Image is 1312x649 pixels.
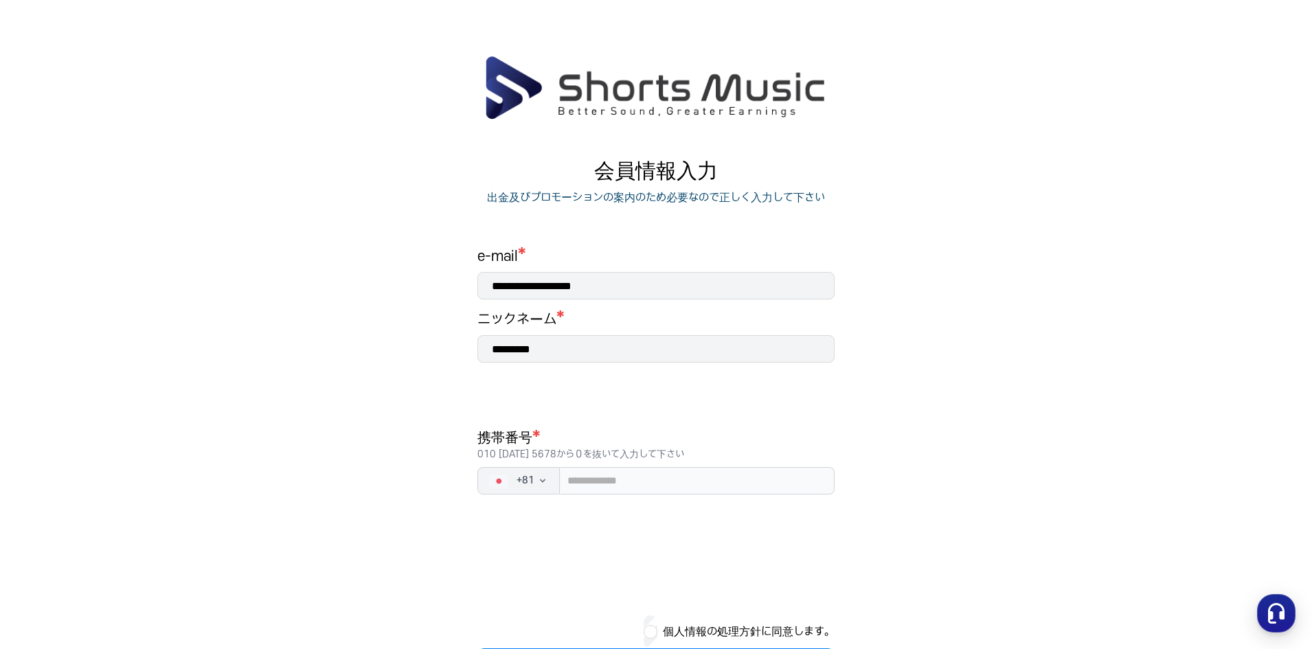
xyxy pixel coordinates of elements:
[487,190,825,206] p: 出金及びプロモーションの案内のため必要なので正しく入力して下さい
[477,159,835,184] p: 会員情報入力
[477,310,556,330] h1: ニックネーム
[517,474,534,488] span: + 81
[477,448,835,462] p: 010 [DATE] 5678から０を抜いて入力して下さい
[477,247,835,266] h1: e-mail
[477,429,835,462] h1: 携帯番号
[663,624,835,640] button: 個人情報の処理方針に同意します。
[484,55,828,121] img: ShortsMusic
